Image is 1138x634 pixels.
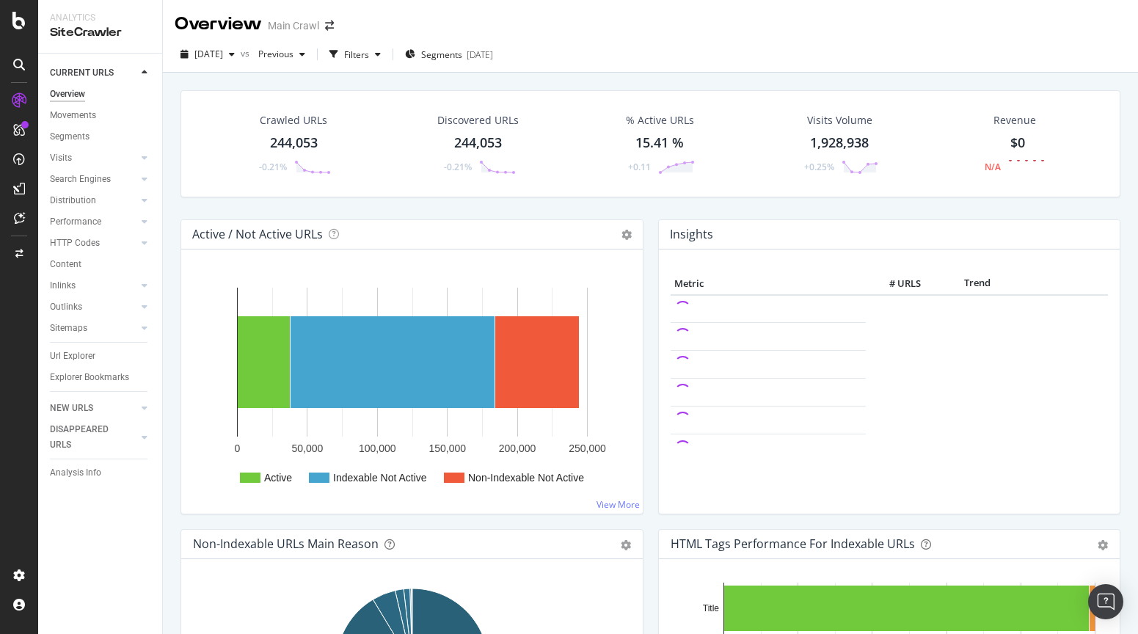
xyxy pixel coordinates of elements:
[985,161,1001,173] div: N/A
[50,87,85,102] div: Overview
[50,321,87,336] div: Sitemaps
[626,113,694,128] div: % Active URLs
[50,299,82,315] div: Outlinks
[866,273,924,295] th: # URLS
[50,465,101,481] div: Analysis Info
[192,225,323,244] h4: Active / Not Active URLs
[1098,540,1108,550] div: gear
[194,48,223,60] span: 2025 Oct. 6th
[325,21,334,31] div: arrow-right-arrow-left
[1010,134,1025,151] span: $0
[444,161,472,173] div: -0.21%
[621,540,631,550] div: gear
[50,299,137,315] a: Outlinks
[50,422,124,453] div: DISAPPEARED URLS
[50,214,137,230] a: Performance
[50,193,137,208] a: Distribution
[50,65,137,81] a: CURRENT URLS
[50,65,114,81] div: CURRENT URLS
[671,536,915,551] div: HTML Tags Performance for Indexable URLs
[291,442,323,454] text: 50,000
[428,442,466,454] text: 150,000
[671,273,866,295] th: Metric
[50,349,152,364] a: Url Explorer
[628,161,651,173] div: +0.11
[50,370,129,385] div: Explorer Bookmarks
[50,257,81,272] div: Content
[50,24,150,41] div: SiteCrawler
[1088,584,1123,619] div: Open Intercom Messenger
[175,43,241,66] button: [DATE]
[50,150,72,166] div: Visits
[50,465,152,481] a: Analysis Info
[454,134,502,153] div: 244,053
[193,273,631,502] svg: A chart.
[324,43,387,66] button: Filters
[597,498,640,511] a: View More
[467,48,493,61] div: [DATE]
[807,113,872,128] div: Visits Volume
[50,257,152,272] a: Content
[635,134,684,153] div: 15.41 %
[468,472,584,484] text: Non-Indexable Not Active
[333,472,427,484] text: Indexable Not Active
[50,12,150,24] div: Analytics
[50,172,111,187] div: Search Engines
[241,47,252,59] span: vs
[621,230,632,240] i: Options
[359,442,396,454] text: 100,000
[569,442,606,454] text: 250,000
[399,43,499,66] button: Segments[DATE]
[804,161,834,173] div: +0.25%
[50,278,137,294] a: Inlinks
[344,48,369,61] div: Filters
[50,349,95,364] div: Url Explorer
[50,401,137,416] a: NEW URLS
[993,113,1036,128] span: Revenue
[252,48,293,60] span: Previous
[268,18,319,33] div: Main Crawl
[252,43,311,66] button: Previous
[235,442,241,454] text: 0
[421,48,462,61] span: Segments
[50,172,137,187] a: Search Engines
[437,113,519,128] div: Discovered URLs
[670,225,713,244] h4: Insights
[702,603,719,613] text: Title
[810,134,869,153] div: 1,928,938
[260,113,327,128] div: Crawled URLs
[50,236,100,251] div: HTTP Codes
[259,161,287,173] div: -0.21%
[193,536,379,551] div: Non-Indexable URLs Main Reason
[50,193,96,208] div: Distribution
[499,442,536,454] text: 200,000
[50,150,137,166] a: Visits
[270,134,318,153] div: 244,053
[50,214,101,230] div: Performance
[50,370,152,385] a: Explorer Bookmarks
[175,12,262,37] div: Overview
[924,273,1031,295] th: Trend
[50,108,152,123] a: Movements
[50,401,93,416] div: NEW URLS
[50,87,152,102] a: Overview
[50,129,90,145] div: Segments
[50,321,137,336] a: Sitemaps
[50,108,96,123] div: Movements
[50,129,152,145] a: Segments
[50,236,137,251] a: HTTP Codes
[264,472,292,484] text: Active
[50,278,76,294] div: Inlinks
[50,422,137,453] a: DISAPPEARED URLS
